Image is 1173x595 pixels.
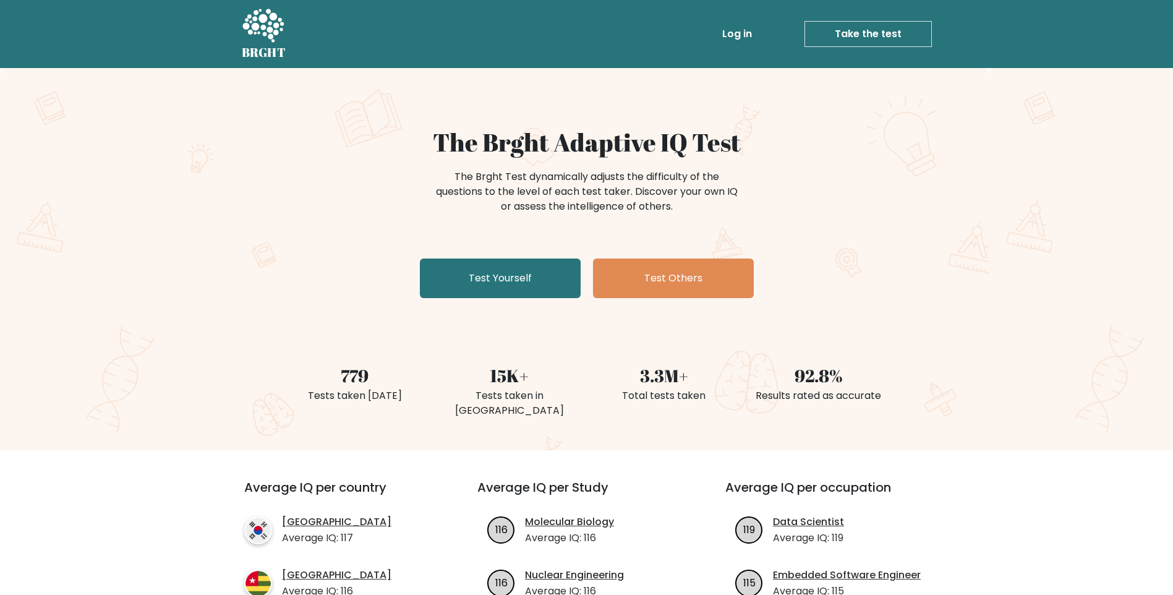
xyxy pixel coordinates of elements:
[282,515,391,529] a: [GEOGRAPHIC_DATA]
[525,515,614,529] a: Molecular Biology
[440,362,579,388] div: 15K+
[495,522,508,536] text: 116
[743,522,755,536] text: 119
[725,480,944,510] h3: Average IQ per occupation
[773,515,844,529] a: Data Scientist
[804,21,932,47] a: Take the test
[420,259,581,298] a: Test Yourself
[282,531,391,546] p: Average IQ: 117
[593,259,754,298] a: Test Others
[773,531,844,546] p: Average IQ: 119
[717,22,757,46] a: Log in
[594,362,734,388] div: 3.3M+
[432,169,741,214] div: The Brght Test dynamically adjusts the difficulty of the questions to the level of each test take...
[244,516,272,544] img: country
[477,480,696,510] h3: Average IQ per Study
[285,388,425,403] div: Tests taken [DATE]
[525,568,624,583] a: Nuclear Engineering
[773,568,921,583] a: Embedded Software Engineer
[242,45,286,60] h5: BRGHT
[594,388,734,403] div: Total tests taken
[285,362,425,388] div: 779
[244,480,433,510] h3: Average IQ per country
[495,575,508,589] text: 116
[743,575,756,589] text: 115
[440,388,579,418] div: Tests taken in [GEOGRAPHIC_DATA]
[525,531,614,546] p: Average IQ: 116
[242,5,286,63] a: BRGHT
[749,388,889,403] div: Results rated as accurate
[285,127,889,157] h1: The Brght Adaptive IQ Test
[282,568,391,583] a: [GEOGRAPHIC_DATA]
[749,362,889,388] div: 92.8%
